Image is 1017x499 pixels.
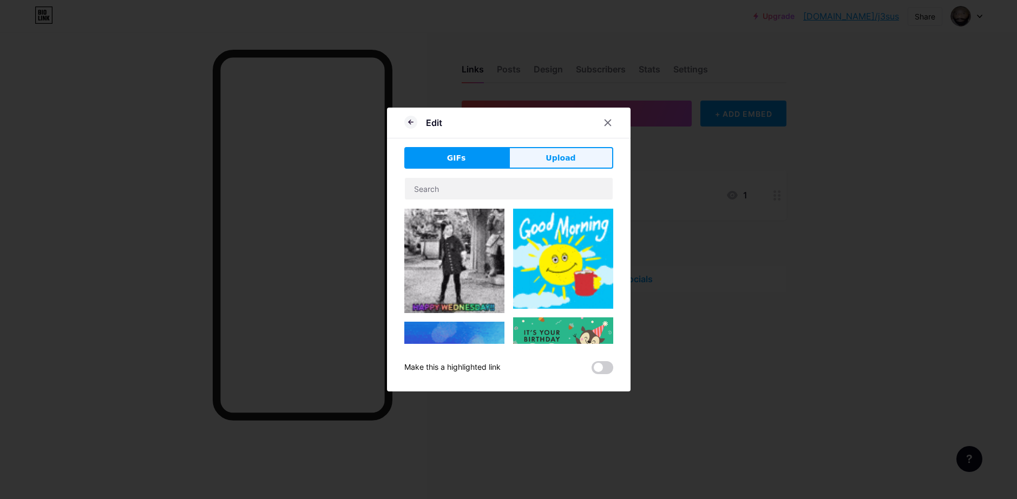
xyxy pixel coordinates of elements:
span: Upload [546,152,575,164]
img: Gihpy [404,209,504,313]
input: Search [405,178,613,199]
div: Make this a highlighted link [404,361,501,374]
img: Gihpy [513,317,613,385]
div: Edit [426,116,442,129]
span: GIFs [447,152,466,164]
img: Gihpy [404,322,504,422]
button: GIFs [404,147,509,169]
img: Gihpy [513,209,613,309]
button: Upload [509,147,613,169]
